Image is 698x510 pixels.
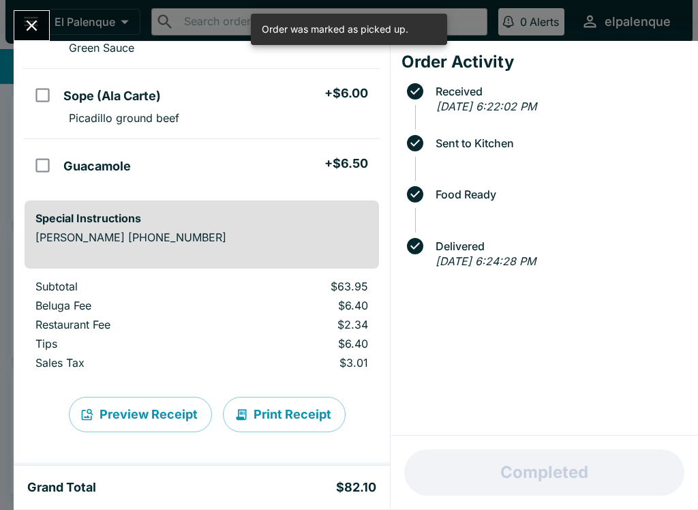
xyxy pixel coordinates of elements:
p: $6.40 [234,337,367,350]
em: [DATE] 6:24:28 PM [436,254,536,268]
table: orders table [25,280,379,375]
p: Green Sauce [69,41,134,55]
p: Restaurant Fee [35,318,212,331]
p: Sales Tax [35,356,212,370]
p: Beluga Fee [35,299,212,312]
p: $6.40 [234,299,367,312]
span: Received [429,85,687,97]
p: $2.34 [234,318,367,331]
p: [PERSON_NAME] [PHONE_NUMBER] [35,230,368,244]
p: $63.95 [234,280,367,293]
button: Preview Receipt [69,397,212,432]
button: Close [14,11,49,40]
p: Picadillo ground beef [69,111,179,125]
h5: + $6.50 [324,155,368,172]
p: $3.01 [234,356,367,370]
p: Tips [35,337,212,350]
div: Order was marked as picked up. [262,18,408,41]
h5: Guacamole [63,158,131,175]
p: Subtotal [35,280,212,293]
h5: Grand Total [27,479,96,496]
h5: + $6.00 [324,85,368,102]
h5: $82.10 [336,479,376,496]
span: Food Ready [429,188,687,200]
button: Print Receipt [223,397,346,432]
span: Delivered [429,240,687,252]
h6: Special Instructions [35,211,368,225]
h5: Sope (Ala Carte) [63,88,161,104]
span: Sent to Kitchen [429,137,687,149]
em: [DATE] 6:22:02 PM [436,100,536,113]
h4: Order Activity [401,52,687,72]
